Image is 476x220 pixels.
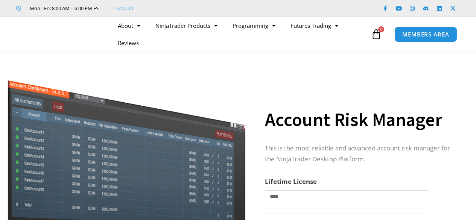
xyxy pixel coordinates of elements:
nav: Menu [110,17,369,52]
h1: Account Risk Manager [265,106,458,133]
a: Reviews [110,34,146,52]
img: LogoAI | Affordable Indicators – NinjaTrader [17,21,98,48]
a: NinjaTrader Products [148,17,225,34]
a: Trustpilot [112,4,134,13]
span: Mon - Fri: 8:00 AM – 6:00 PM EST [28,4,101,13]
p: This is the most reliable and advanced account risk manager for the NinjaTrader Desktop Platform. [265,143,458,165]
label: Lifetime License [265,177,317,186]
a: Futures Trading [283,17,346,34]
span: 0 [378,26,384,32]
a: 0 [360,23,393,45]
a: MEMBERS AREA [394,27,457,42]
a: Programming [225,17,283,34]
a: About [110,17,148,34]
span: MEMBERS AREA [402,32,449,37]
